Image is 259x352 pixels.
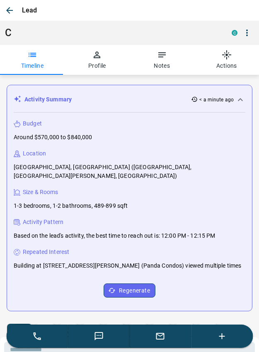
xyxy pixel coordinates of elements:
p: Based on the lead's activity, the best time to reach out is: 12:00 PM - 12:15 PM [14,231,215,240]
p: Around $570,000 to $840,000 [14,133,92,142]
p: Building at [STREET_ADDRESS][PERSON_NAME] (Panda Condos) viewed multiple times [14,261,241,270]
p: Activity Summary [24,95,72,104]
button: Profile [65,45,129,75]
p: Repeated Interest [23,248,69,256]
p: 1-3 bedrooms, 1-2 bathrooms, 489-899 sqft [14,202,128,210]
p: [GEOGRAPHIC_DATA], [GEOGRAPHIC_DATA] ([GEOGRAPHIC_DATA], [GEOGRAPHIC_DATA][PERSON_NAME], [GEOGRAP... [14,163,245,180]
p: Budget [23,119,42,128]
p: Size & Rooms [23,188,58,197]
div: condos.ca [232,30,237,36]
p: Location [23,149,46,158]
button: Regenerate [104,283,155,298]
p: < a minute ago [199,96,234,103]
button: Actions [194,45,259,75]
button: Notes [130,45,194,75]
h1: C [5,27,219,39]
p: Activity Pattern [23,218,63,226]
div: Activity Summary< a minute ago [14,92,245,107]
p: Lead [22,5,37,15]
